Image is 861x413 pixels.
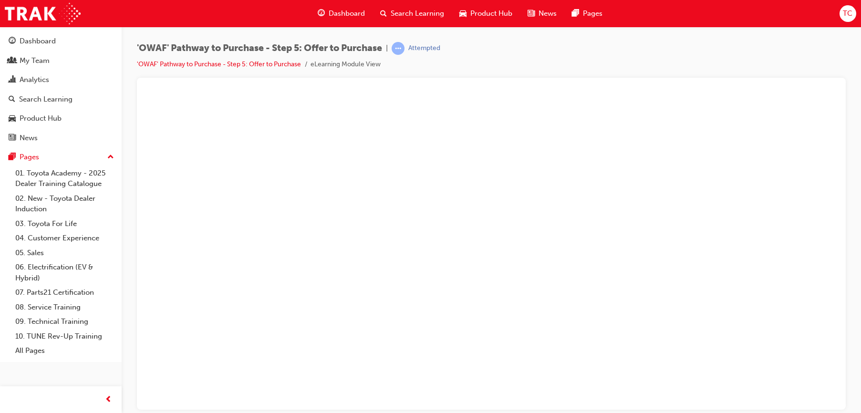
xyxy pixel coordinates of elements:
[318,8,325,20] span: guage-icon
[4,148,118,166] button: Pages
[20,133,38,144] div: News
[105,394,112,406] span: prev-icon
[9,37,16,46] span: guage-icon
[11,231,118,246] a: 04. Customer Experience
[528,8,535,20] span: news-icon
[564,4,610,23] a: pages-iconPages
[840,5,856,22] button: TC
[843,8,852,19] span: TC
[107,151,114,164] span: up-icon
[459,8,467,20] span: car-icon
[11,300,118,315] a: 08. Service Training
[11,217,118,231] a: 03. Toyota For Life
[9,76,16,84] span: chart-icon
[4,52,118,70] a: My Team
[9,95,15,104] span: search-icon
[373,4,452,23] a: search-iconSearch Learning
[539,8,557,19] span: News
[4,71,118,89] a: Analytics
[520,4,564,23] a: news-iconNews
[386,43,388,54] span: |
[137,43,382,54] span: 'OWAF' Pathway to Purchase - Step 5: Offer to Purchase
[5,3,81,24] img: Trak
[9,134,16,143] span: news-icon
[4,31,118,148] button: DashboardMy TeamAnalyticsSearch LearningProduct HubNews
[11,260,118,285] a: 06. Electrification (EV & Hybrid)
[137,60,301,68] a: 'OWAF' Pathway to Purchase - Step 5: Offer to Purchase
[11,329,118,344] a: 10. TUNE Rev-Up Training
[11,166,118,191] a: 01. Toyota Academy - 2025 Dealer Training Catalogue
[11,191,118,217] a: 02. New - Toyota Dealer Induction
[11,314,118,329] a: 09. Technical Training
[4,91,118,108] a: Search Learning
[20,113,62,124] div: Product Hub
[20,152,39,163] div: Pages
[391,8,444,19] span: Search Learning
[4,110,118,127] a: Product Hub
[4,129,118,147] a: News
[452,4,520,23] a: car-iconProduct Hub
[9,57,16,65] span: people-icon
[583,8,602,19] span: Pages
[310,4,373,23] a: guage-iconDashboard
[9,153,16,162] span: pages-icon
[11,285,118,300] a: 07. Parts21 Certification
[4,32,118,50] a: Dashboard
[572,8,579,20] span: pages-icon
[20,36,56,47] div: Dashboard
[9,114,16,123] span: car-icon
[408,44,440,53] div: Attempted
[19,94,73,105] div: Search Learning
[20,55,50,66] div: My Team
[311,59,381,70] li: eLearning Module View
[11,246,118,260] a: 05. Sales
[380,8,387,20] span: search-icon
[470,8,512,19] span: Product Hub
[11,343,118,358] a: All Pages
[392,42,405,55] span: learningRecordVerb_ATTEMPT-icon
[20,74,49,85] div: Analytics
[329,8,365,19] span: Dashboard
